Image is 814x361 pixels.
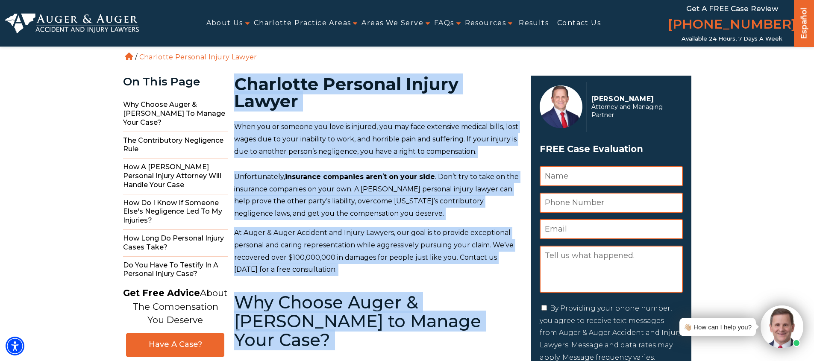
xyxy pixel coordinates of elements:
img: Intaker widget Avatar [761,305,803,348]
a: [PHONE_NUMBER] [668,15,796,35]
a: Contact Us [557,14,601,33]
div: On This Page [123,76,228,88]
span: Do You Have to Testify in a Personal Injury Case? [123,257,228,283]
span: Attorney and Managing Partner [591,103,678,119]
a: Areas We Serve [361,14,423,33]
span: How a [PERSON_NAME] Personal Injury Attorney Will Handle Your Case [123,158,228,194]
input: Name [540,166,683,186]
p: [PERSON_NAME] [591,95,678,103]
p: Unfortunately, ‘ . Don’t try to take on the insurance companies on your own. A [PERSON_NAME] pers... [234,171,521,220]
a: Home [125,53,133,60]
img: Auger & Auger Accident and Injury Lawyers Logo [5,13,139,34]
a: Have A Case? [126,333,224,357]
span: How do I Know if Someone Else's Negligence Led to My Injuries? [123,194,228,230]
div: Accessibility Menu [6,337,24,355]
img: Herbert Auger [540,85,582,128]
a: Resources [465,14,506,33]
input: Email [540,219,683,239]
span: How Long do Personal Injury Cases Take? [123,230,228,257]
input: Phone Number [540,193,683,213]
strong: Get Free Advice [123,288,200,298]
h3: FREE Case Evaluation [540,141,683,157]
p: About The Compensation You Deserve [123,286,227,327]
li: Charlotte Personal Injury Lawyer [137,53,259,61]
strong: t on your side [384,173,435,181]
a: Results [519,14,549,33]
span: The Contributory Negligence Rule [123,132,228,159]
strong: insurance companies aren [285,173,382,181]
h2: Why Choose Auger & [PERSON_NAME] to Manage Your Case? [234,293,521,349]
p: At Auger & Auger Accident and Injury Lawyers, our goal is to provide exceptional personal and car... [234,227,521,276]
span: Get a FREE Case Review [686,4,778,13]
span: Why Choose Auger & [PERSON_NAME] to Manage Your Case? [123,96,228,132]
a: About Us [206,14,243,33]
span: Available 24 Hours, 7 Days a Week [682,35,782,42]
span: Have A Case? [135,340,215,349]
h1: Charlotte Personal Injury Lawyer [234,76,521,110]
a: Charlotte Practice Areas [254,14,351,33]
div: 👋🏼 How can I help you? [684,321,752,333]
p: When you or someone you love is injured, you may face extensive medical bills, lost wages due to ... [234,121,521,158]
a: FAQs [434,14,454,33]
